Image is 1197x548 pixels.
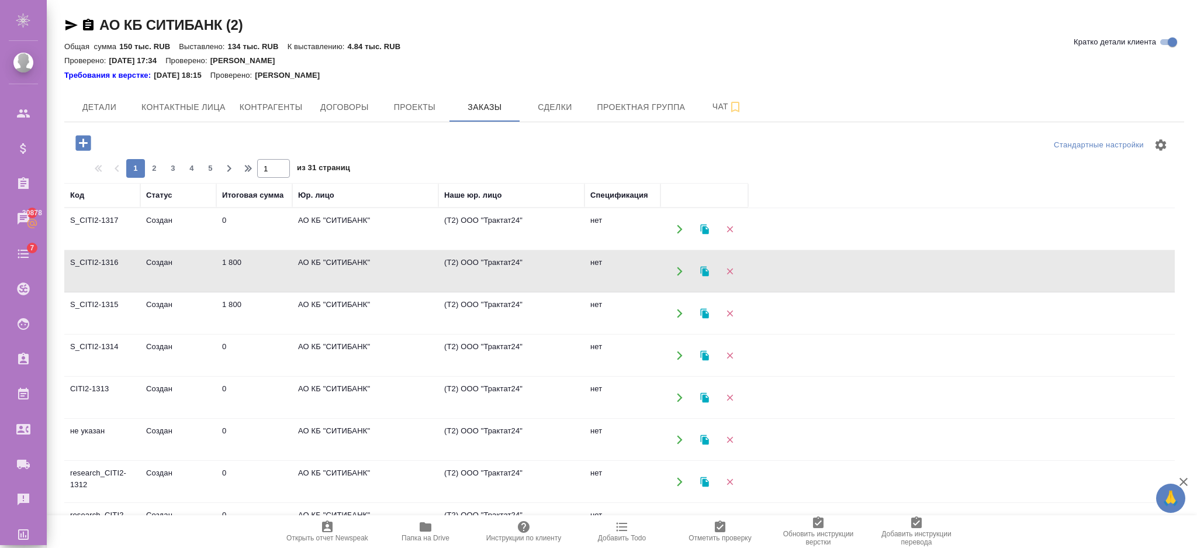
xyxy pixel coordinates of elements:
td: АО КБ "СИТИБАНК" [292,461,438,502]
button: Инструкции по клиенту [475,515,573,548]
span: 5 [201,163,220,174]
span: 4 [182,163,201,174]
td: (Т2) ООО "Трактат24" [438,293,584,334]
button: Удалить [718,470,742,494]
td: research_CITI2-1312 [64,461,140,502]
td: нет [584,461,660,502]
td: Создан [140,293,216,334]
td: нет [584,419,660,460]
span: Настроить таблицу [1147,131,1175,159]
button: Скопировать ссылку для ЯМессенджера [64,18,78,32]
div: Код [70,189,84,201]
span: из 31 страниц [297,161,350,178]
td: S_CITI2-1316 [64,251,140,292]
td: Создан [140,377,216,418]
span: Кратко детали клиента [1074,36,1156,48]
button: Добавить проект [67,131,99,155]
span: 2 [145,163,164,174]
td: 0 [216,461,292,502]
td: 0 [216,419,292,460]
span: Чат [699,99,755,114]
div: Спецификация [590,189,648,201]
span: Отметить проверку [689,534,751,542]
span: Инструкции по клиенту [486,534,562,542]
td: Создан [140,461,216,502]
p: [PERSON_NAME] [255,70,328,81]
button: Клонировать [693,385,717,409]
button: Удалить [718,428,742,452]
span: Добавить инструкции перевода [874,530,959,546]
button: Открыть [667,217,691,241]
p: Проверено: [210,70,255,81]
a: Требования к верстке: [64,70,154,81]
td: (Т2) ООО "Трактат24" [438,335,584,376]
td: (Т2) ООО "Трактат24" [438,209,584,250]
a: 30878 [3,204,44,233]
span: Проектная группа [597,100,685,115]
td: АО КБ "СИТИБАНК" [292,335,438,376]
button: Клонировать [693,301,717,325]
button: Клонировать [693,428,717,452]
span: Договоры [316,100,372,115]
button: Удалить [718,259,742,283]
td: АО КБ "СИТИБАНК" [292,504,438,544]
button: Открыть отчет Newspeak [278,515,376,548]
td: нет [584,293,660,334]
td: АО КБ "СИТИБАНК" [292,209,438,250]
td: (Т2) ООО "Трактат24" [438,419,584,460]
svg: Подписаться [728,100,742,114]
td: Создан [140,251,216,292]
td: (Т2) ООО "Трактат24" [438,377,584,418]
td: 0 [216,377,292,418]
button: Обновить инструкции верстки [769,515,867,548]
span: 🙏 [1161,486,1181,511]
p: 134 тыс. RUB [228,42,288,51]
button: Открыть [667,343,691,367]
td: не указан [64,419,140,460]
button: 4 [182,159,201,178]
td: 0 [216,209,292,250]
button: Добавить Todo [573,515,671,548]
span: Папка на Drive [402,534,449,542]
td: CITI2-1313 [64,377,140,418]
button: 5 [201,159,220,178]
td: нет [584,251,660,292]
button: Клонировать [693,217,717,241]
span: Добавить Todo [598,534,646,542]
td: АО КБ "СИТИБАНК" [292,419,438,460]
button: Удалить [718,512,742,536]
td: S_CITI2-1314 [64,335,140,376]
a: 7 [3,239,44,268]
button: Удалить [718,343,742,367]
p: Выставлено: [179,42,227,51]
span: Открыть отчет Newspeak [286,534,368,542]
button: Отметить проверку [671,515,769,548]
p: Проверено: [165,56,210,65]
a: АО КБ СИТИБАНК (2) [99,17,243,33]
button: Удалить [718,385,742,409]
td: (Т2) ООО "Трактат24" [438,251,584,292]
button: Удалить [718,217,742,241]
button: Добавить инструкции перевода [867,515,966,548]
td: 1 800 [216,293,292,334]
p: [DATE] 18:15 [154,70,210,81]
span: Детали [71,100,127,115]
div: Итоговая сумма [222,189,283,201]
p: 150 тыс. RUB [119,42,179,51]
span: Обновить инструкции верстки [776,530,860,546]
td: нет [584,377,660,418]
div: Наше юр. лицо [444,189,502,201]
button: Открыть [667,428,691,452]
button: Открыть [667,301,691,325]
button: 2 [145,159,164,178]
td: S_CITI2-1315 [64,293,140,334]
span: Проекты [386,100,442,115]
span: 3 [164,163,182,174]
button: Клонировать [693,470,717,494]
span: 7 [23,242,41,254]
td: нет [584,209,660,250]
td: нет [584,504,660,544]
p: Общая сумма [64,42,119,51]
button: Клонировать [693,512,717,536]
td: 1 800 [216,251,292,292]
